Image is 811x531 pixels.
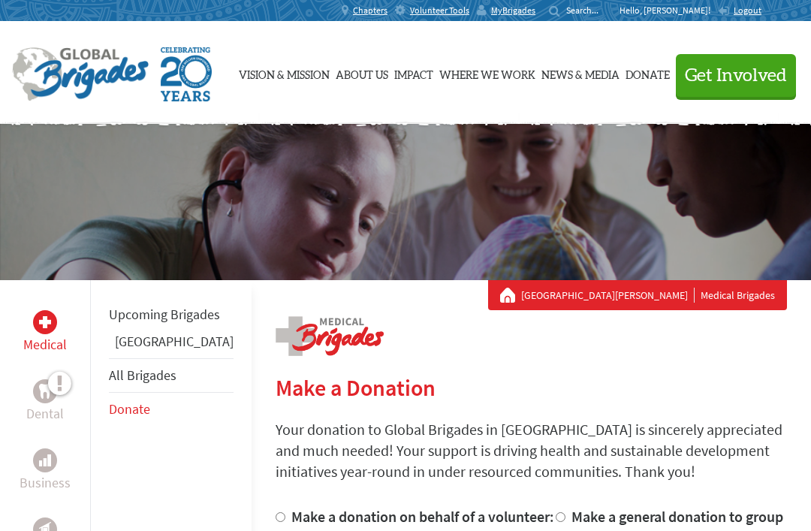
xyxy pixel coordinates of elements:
span: Volunteer Tools [410,5,469,17]
img: Global Brigades Celebrating 20 Years [161,47,212,101]
img: Business [39,454,51,466]
a: Donate [109,400,150,418]
p: Dental [26,403,64,424]
div: Business [33,448,57,472]
div: Dental [33,379,57,403]
a: [GEOGRAPHIC_DATA][PERSON_NAME] [521,288,695,303]
a: About Us [336,35,388,110]
img: Dental [39,384,51,398]
a: All Brigades [109,367,176,384]
img: Medical [39,316,51,328]
a: BusinessBusiness [20,448,71,493]
a: Logout [718,5,761,17]
label: Make a donation on behalf of a volunteer: [291,507,554,526]
p: Medical [23,334,67,355]
img: logo-medical.png [276,316,384,356]
a: Donate [626,35,670,110]
input: Search... [566,5,609,16]
a: Upcoming Brigades [109,306,220,323]
a: News & Media [541,35,620,110]
button: Get Involved [676,54,796,97]
h2: Make a Donation [276,374,787,401]
div: Medical [33,310,57,334]
li: All Brigades [109,358,234,393]
a: Impact [394,35,433,110]
p: Business [20,472,71,493]
div: Medical Brigades [500,288,775,303]
a: [GEOGRAPHIC_DATA] [115,333,234,350]
li: Donate [109,393,234,426]
a: Where We Work [439,35,535,110]
span: Chapters [353,5,387,17]
span: MyBrigades [491,5,535,17]
a: Vision & Mission [239,35,330,110]
span: Get Involved [685,67,787,85]
li: Guatemala [109,331,234,358]
p: Hello, [PERSON_NAME]! [620,5,718,17]
span: Logout [734,5,761,16]
li: Upcoming Brigades [109,298,234,331]
a: DentalDental [26,379,64,424]
img: Global Brigades Logo [12,47,149,101]
p: Your donation to Global Brigades in [GEOGRAPHIC_DATA] is sincerely appreciated and much needed! Y... [276,419,787,482]
a: MedicalMedical [23,310,67,355]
